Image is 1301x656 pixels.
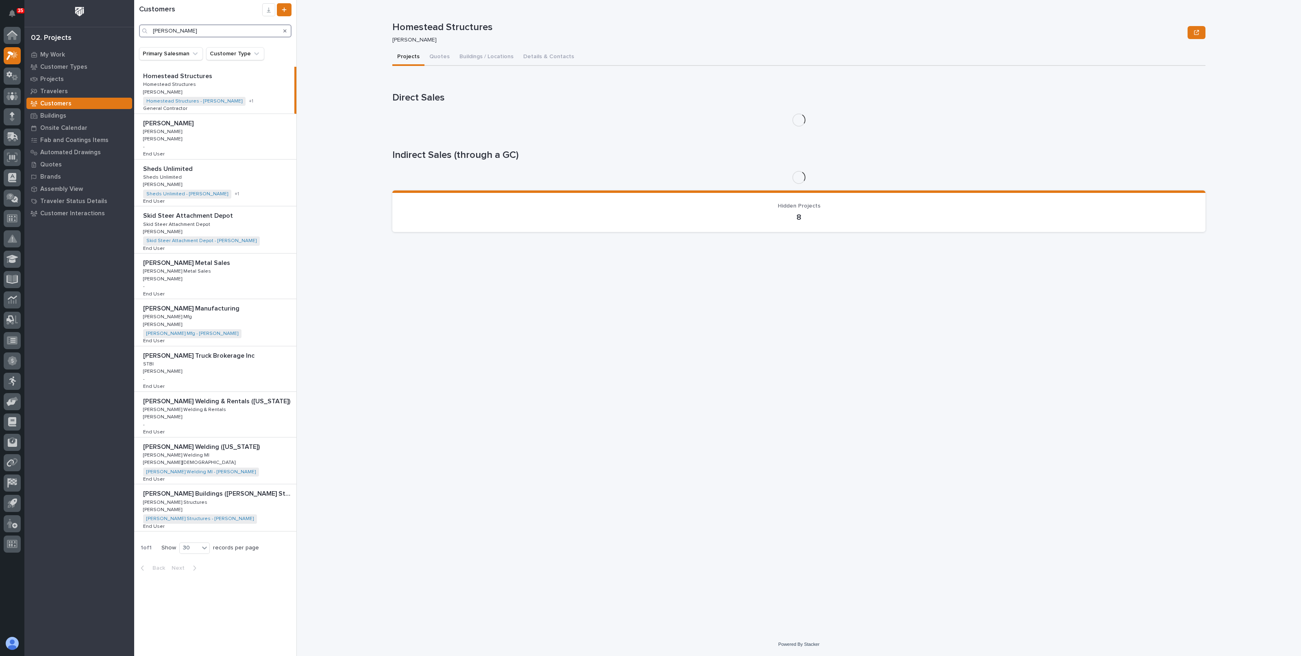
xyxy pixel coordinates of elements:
p: [PERSON_NAME][DEMOGRAPHIC_DATA] [143,458,237,466]
p: [PERSON_NAME] [143,227,184,235]
p: [PERSON_NAME] Buildings ([PERSON_NAME] Structures) [143,488,292,498]
p: Sheds Unlimited [143,164,194,173]
p: [PERSON_NAME] Welding ([US_STATE]) [143,442,261,451]
span: + 1 [249,99,253,104]
p: [PERSON_NAME] Welding MI [143,451,211,458]
a: [PERSON_NAME] Truck Brokerage Inc[PERSON_NAME] Truck Brokerage Inc STBISTBI [PERSON_NAME][PERSON_... [134,346,296,392]
a: Skid Steer Attachment Depot - [PERSON_NAME] [146,238,257,244]
p: Customer Types [40,63,87,71]
p: Skid Steer Attachment Depot [143,220,212,227]
p: End User [143,522,166,529]
p: [PERSON_NAME] [143,127,184,135]
p: Brands [40,173,61,181]
p: - [143,144,145,150]
p: [PERSON_NAME] [143,275,184,282]
p: General Contractor [143,104,189,112]
p: My Work [40,51,65,59]
a: Customer Interactions [24,207,134,219]
p: - [143,376,145,382]
p: Homestead Structures [143,80,198,87]
a: [PERSON_NAME] Manufacturing[PERSON_NAME] Manufacturing [PERSON_NAME] Mfg[PERSON_NAME] Mfg [PERSON... [134,299,296,346]
p: Fab and Coatings Items [40,137,109,144]
p: End User [143,475,166,482]
h1: Indirect Sales (through a GC) [392,149,1205,161]
p: Customers [40,100,72,107]
p: Automated Drawings [40,149,101,156]
a: [PERSON_NAME][PERSON_NAME] [PERSON_NAME][PERSON_NAME] [PERSON_NAME][PERSON_NAME] -End UserEnd User [134,114,296,160]
a: [PERSON_NAME] Welding & Rentals ([US_STATE])[PERSON_NAME] Welding & Rentals ([US_STATE]) [PERSON_... [134,392,296,437]
a: Powered By Stacker [778,642,819,647]
p: End User [143,337,166,344]
a: Traveler Status Details [24,195,134,207]
p: STBI [143,360,155,367]
p: Homestead Structures [392,22,1184,33]
a: Onsite Calendar [24,122,134,134]
a: Fab and Coatings Items [24,134,134,146]
p: 1 of 1 [134,538,158,558]
button: Next [168,564,203,572]
p: End User [143,150,166,157]
p: Sheds Unlimited [143,173,183,180]
div: Notifications35 [10,10,21,23]
p: [PERSON_NAME] [143,118,195,127]
p: Quotes [40,161,62,168]
p: [PERSON_NAME] [143,88,184,95]
input: Search [139,24,292,37]
button: users-avatar [4,635,21,652]
p: Projects [40,76,64,83]
a: My Work [24,48,134,61]
h1: Direct Sales [392,92,1205,104]
button: Notifications [4,5,21,22]
a: Projects [24,73,134,85]
div: 30 [180,544,199,552]
span: Next [172,564,189,572]
span: Back [148,564,165,572]
p: Show [161,544,176,551]
div: 02. Projects [31,34,72,43]
p: Buildings [40,112,66,120]
p: 8 [402,212,1196,222]
h1: Customers [139,5,262,14]
a: [PERSON_NAME] Buildings ([PERSON_NAME] Structures)[PERSON_NAME] Buildings ([PERSON_NAME] Structur... [134,484,296,531]
button: Projects [392,49,424,66]
p: [PERSON_NAME] Mfg [143,313,194,320]
span: + 1 [235,192,239,197]
p: Travelers [40,88,68,95]
p: Homestead Structures [143,71,214,80]
a: Quotes [24,158,134,171]
p: [PERSON_NAME] Welding & Rentals ([US_STATE]) [143,396,292,405]
p: 35 [18,8,23,13]
a: Customers [24,97,134,109]
a: Skid Steer Attachment DepotSkid Steer Attachment Depot Skid Steer Attachment DepotSkid Steer Atta... [134,206,296,254]
a: Customer Types [24,61,134,73]
a: [PERSON_NAME] Welding MI - [PERSON_NAME] [146,469,256,475]
p: Customer Interactions [40,210,105,217]
p: - [143,284,145,289]
p: End User [143,244,166,251]
p: Assembly View [40,186,83,193]
a: Sheds Unlimited - [PERSON_NAME] [146,191,228,197]
a: Homestead Structures - [PERSON_NAME] [146,98,242,104]
p: End User [143,197,166,204]
button: Back [134,564,168,572]
p: Skid Steer Attachment Depot [143,210,235,220]
a: Homestead StructuresHomestead Structures Homestead StructuresHomestead Structures [PERSON_NAME][P... [134,67,296,114]
a: [PERSON_NAME] Structures - [PERSON_NAME] [146,516,254,522]
a: Buildings [24,109,134,122]
p: [PERSON_NAME] [392,37,1181,44]
p: [PERSON_NAME] Manufacturing [143,303,241,313]
p: [PERSON_NAME] Welding & Rentals [143,405,228,413]
a: Automated Drawings [24,146,134,158]
p: End User [143,428,166,435]
a: [PERSON_NAME] Welding ([US_STATE])[PERSON_NAME] Welding ([US_STATE]) [PERSON_NAME] Welding MI[PER... [134,437,296,485]
button: Primary Salesman [139,47,203,60]
a: Travelers [24,85,134,97]
p: End User [143,290,166,297]
p: [PERSON_NAME] [143,320,184,328]
button: Customer Type [206,47,264,60]
p: End User [143,382,166,389]
p: [PERSON_NAME] [143,135,184,142]
a: Sheds UnlimitedSheds Unlimited Sheds UnlimitedSheds Unlimited [PERSON_NAME][PERSON_NAME] Sheds Un... [134,160,296,207]
p: [PERSON_NAME] Metal Sales [143,267,213,274]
